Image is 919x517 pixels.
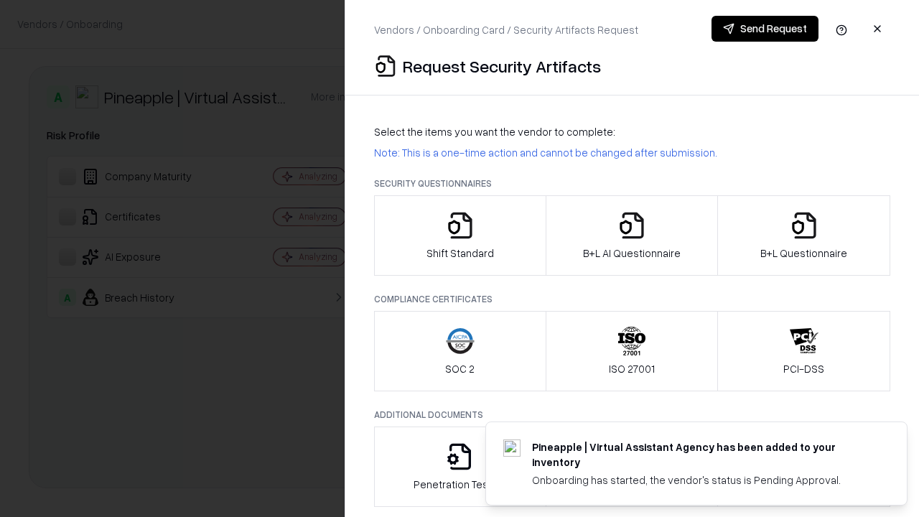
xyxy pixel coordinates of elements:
[374,409,890,421] p: Additional Documents
[403,55,601,78] p: Request Security Artifacts
[374,195,546,276] button: Shift Standard
[374,22,638,37] p: Vendors / Onboarding Card / Security Artifacts Request
[374,311,546,391] button: SOC 2
[609,361,655,376] p: ISO 27001
[760,246,847,261] p: B+L Questionnaire
[503,439,521,457] img: trypineapple.com
[426,246,494,261] p: Shift Standard
[712,16,818,42] button: Send Request
[374,177,890,190] p: Security Questionnaires
[374,293,890,305] p: Compliance Certificates
[414,477,506,492] p: Penetration Testing
[546,311,719,391] button: ISO 27001
[717,195,890,276] button: B+L Questionnaire
[445,361,475,376] p: SOC 2
[532,472,872,488] div: Onboarding has started, the vendor's status is Pending Approval.
[532,439,872,470] div: Pineapple | Virtual Assistant Agency has been added to your inventory
[374,145,890,160] p: Note: This is a one-time action and cannot be changed after submission.
[717,311,890,391] button: PCI-DSS
[374,427,546,507] button: Penetration Testing
[783,361,824,376] p: PCI-DSS
[546,195,719,276] button: B+L AI Questionnaire
[374,124,890,139] p: Select the items you want the vendor to complete:
[583,246,681,261] p: B+L AI Questionnaire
